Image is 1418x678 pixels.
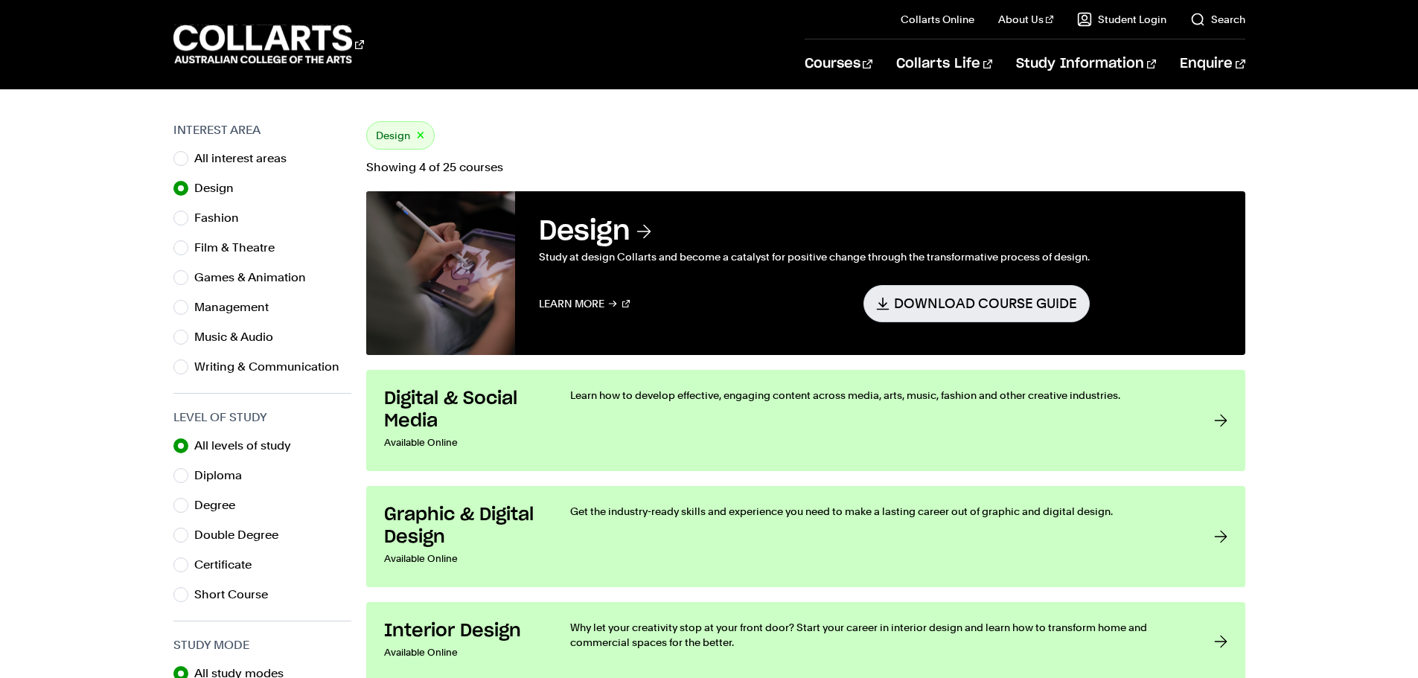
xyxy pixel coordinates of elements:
[194,356,351,377] label: Writing & Communication
[1016,39,1156,89] a: Study Information
[570,504,1184,519] p: Get the industry-ready skills and experience you need to make a lasting career out of graphic and...
[366,161,1245,173] p: Showing 4 of 25 courses
[901,12,974,27] a: Collarts Online
[366,486,1245,587] a: Graphic & Digital Design Available Online Get the industry-ready skills and experience you need t...
[366,370,1245,471] a: Digital & Social Media Available Online Learn how to develop effective, engaging content across m...
[384,504,540,549] h3: Graphic & Digital Design
[384,549,540,569] p: Available Online
[173,409,351,426] h3: Level of Study
[194,465,254,486] label: Diploma
[194,148,298,169] label: All interest areas
[539,248,1090,266] p: Study at design Collarts and become a catalyst for positive change through the transformative pro...
[173,636,351,654] h3: Study Mode
[384,642,540,663] p: Available Online
[194,525,290,546] label: Double Degree
[863,285,1090,322] a: Download Course Guide
[194,208,251,228] label: Fashion
[384,620,540,642] h3: Interior Design
[1077,12,1166,27] a: Student Login
[998,12,1053,27] a: About Us
[1190,12,1245,27] a: Search
[173,121,351,139] h3: Interest Area
[416,127,425,144] button: ×
[384,432,540,453] p: Available Online
[194,554,264,575] label: Certificate
[194,267,318,288] label: Games & Animation
[539,215,1090,248] h3: Design
[366,191,515,355] img: Design
[539,285,630,322] a: Learn More
[173,23,364,65] div: Go to homepage
[194,435,303,456] label: All levels of study
[194,297,281,318] label: Management
[1180,39,1245,89] a: Enquire
[194,495,247,516] label: Degree
[194,237,287,258] label: Film & Theatre
[805,39,872,89] a: Courses
[194,584,280,605] label: Short Course
[570,388,1184,403] p: Learn how to develop effective, engaging content across media, arts, music, fashion and other cre...
[194,327,285,348] label: Music & Audio
[896,39,992,89] a: Collarts Life
[570,620,1184,650] p: Why let your creativity stop at your front door? Start your career in interior design and learn h...
[366,121,435,150] div: Design
[384,388,540,432] h3: Digital & Social Media
[194,178,246,199] label: Design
